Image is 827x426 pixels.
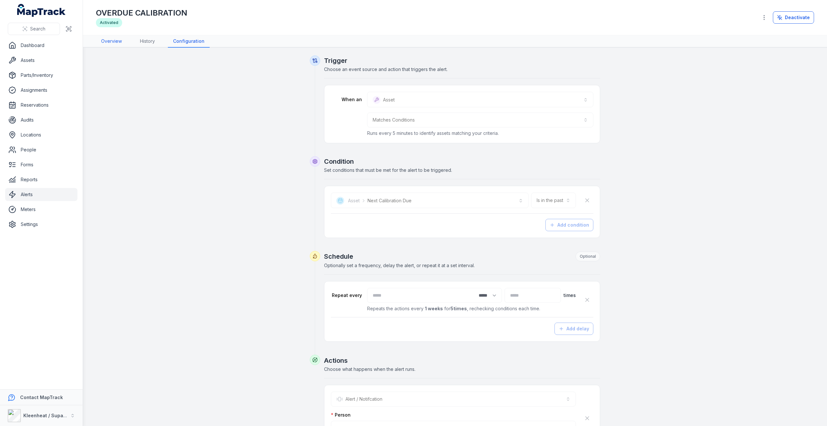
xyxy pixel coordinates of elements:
[5,84,77,97] a: Assignments
[17,4,66,17] a: MapTrack
[5,113,77,126] a: Audits
[324,167,452,173] span: Set conditions that must be met for the alert to be triggered.
[324,157,600,166] h2: Condition
[5,99,77,112] a: Reservations
[576,252,600,261] div: Optional
[96,35,127,48] a: Overview
[367,130,593,136] p: Runs every 5 minutes to identify assets matching your criteria.
[5,218,77,231] a: Settings
[5,173,77,186] a: Reports
[331,96,362,103] label: When an
[8,23,60,35] button: Search
[450,306,467,311] strong: 5 times
[5,69,77,82] a: Parts/Inventory
[5,128,77,141] a: Locations
[96,18,122,27] div: Activated
[5,158,77,171] a: Forms
[168,35,210,48] a: Configuration
[5,203,77,216] a: Meters
[20,395,63,400] strong: Contact MapTrack
[5,188,77,201] a: Alerts
[425,306,443,311] strong: 1 weeks
[324,66,448,72] span: Choose an event source and action that triggers the alert.
[324,263,475,268] span: Optionally set a frequency, delay the alert, or repeat it at a set interval.
[324,56,600,65] h2: Trigger
[324,356,600,365] h2: Actions
[5,143,77,156] a: People
[367,305,576,312] p: Repeats the actions every for , rechecking conditions each time.
[23,413,72,418] strong: Kleenheat / Supagas
[564,292,576,299] span: times
[5,54,77,67] a: Assets
[324,366,415,372] span: Choose what happens when the alert runs.
[331,292,362,299] label: Repeat every
[773,11,814,24] button: Deactivate
[331,412,351,418] label: Person
[324,252,600,261] h2: Schedule
[96,8,187,18] h1: OVERDUE CALIBRATION
[135,35,160,48] a: History
[5,39,77,52] a: Dashboard
[30,26,45,32] span: Search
